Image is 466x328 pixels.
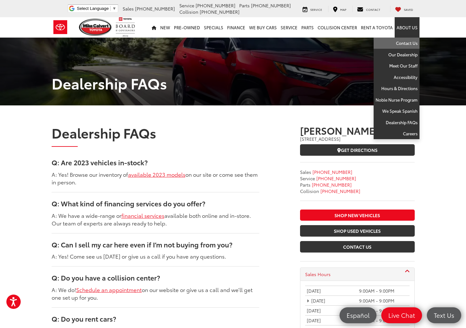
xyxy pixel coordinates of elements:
[52,286,260,301] p: A: We do! on our website or give us a call and we’ll get one set up for you.
[52,211,260,227] p: A: We have a wide-range or available both online and in-store. Our team of experts are always rea...
[225,17,247,38] a: Finance
[374,49,419,61] a: Our Dealership
[374,38,419,49] a: Contact Us
[52,273,160,282] strong: Q: Do you have a collision center?
[328,6,351,12] a: Map
[312,169,352,175] a: <span class='callNowClass'>713-597-5313</span>
[431,311,457,319] span: Text Us
[77,6,109,11] span: Select Language
[47,75,419,91] h1: Dealership FAQs
[385,311,418,319] span: Live Chat
[357,296,410,306] td: 9:00AM - 9:00PM
[300,136,415,142] address: [STREET_ADDRESS]
[310,7,322,11] span: Service
[395,17,419,38] a: About Us
[390,6,418,12] a: My Saved Vehicles
[366,7,380,11] span: Contact
[279,17,299,38] a: Service
[359,17,395,38] a: Rent a Toyota
[316,175,356,182] span: [PHONE_NUMBER]
[320,188,360,194] a: <span class='callNowClass4'>713-558-8282</span>
[357,306,410,316] td: 9:00AM - 9:00PM
[320,188,360,194] span: [PHONE_NUMBER]
[48,17,72,38] img: Toyota
[196,2,235,9] span: [PHONE_NUMBER]
[135,5,175,12] span: [PHONE_NUMBER]
[52,239,233,249] strong: Q: Can I sell my car here even if I’m not buying from you?
[300,169,311,175] span: Sales
[340,307,376,323] a: Español
[404,7,413,11] span: Saved
[374,117,419,128] a: Dealership FAQs
[202,17,225,38] a: Specials
[79,18,113,36] img: Mike Calvert Toyota
[300,182,311,188] span: Parts
[239,2,250,9] span: Parts
[312,182,352,188] span: [PHONE_NUMBER]
[374,83,419,94] a: Hours & Directions
[381,307,422,323] a: Live Chat
[300,241,415,253] a: Contact Us
[300,144,415,156] a: Get Directions
[312,182,352,188] a: <span class='callNowClass3'>713-561-5088</span>
[374,94,419,106] a: Noble Nurse Program
[299,17,316,38] a: Parts
[112,6,116,11] span: ▼
[305,306,357,316] td: [DATE]
[76,286,142,293] a: Schedule an appointment
[374,72,419,83] a: Accessibility
[77,6,116,11] a: Select Language​
[52,314,116,323] strong: Q: Do you rent cars?
[52,170,260,186] p: A: Yes! Browse our inventory of on our site or come see them in person.
[172,17,202,38] a: Pre-Owned
[52,252,260,260] p: A: Yes! Come see us [DATE] or give us a call if you have any questions.
[52,157,148,167] strong: Q: Are 2023 vehicles in-stock?
[179,2,194,9] span: Service
[374,60,419,72] a: Meet Our Staff
[374,105,419,117] a: We Speak Spanish
[305,286,357,296] td: [DATE]
[316,17,359,38] a: Collision Center
[300,188,319,194] span: Collision
[352,6,385,12] a: Contact
[123,5,134,12] span: Sales
[251,2,291,9] span: [PHONE_NUMBER]
[200,9,240,15] span: [PHONE_NUMBER]
[343,311,373,319] span: Español
[300,225,415,237] a: Shop Used Vehicles
[300,210,415,221] a: Shop New Vehicles
[427,307,461,323] a: Text Us
[298,6,327,12] a: Service
[52,198,205,208] strong: Q: What kind of financing services do you offer?
[316,175,356,182] a: <span class='callNowClass2'>346-577-8734</span>
[357,286,410,296] td: 9:00AM - 9:00PM
[300,125,415,136] h3: [PERSON_NAME] Toyota
[305,316,357,325] td: [DATE]
[305,271,410,277] a: Sales Hours
[300,175,315,182] span: Service
[374,128,419,139] a: Careers
[179,9,198,15] span: Collision
[340,7,346,11] span: Map
[312,169,352,175] span: [PHONE_NUMBER]
[247,17,279,38] a: WE BUY CARS
[158,17,172,38] a: New
[128,170,185,178] a: available 2023 models
[121,211,164,219] a: financial services
[305,296,357,306] td: [DATE]
[150,17,158,38] a: Home
[52,125,260,140] h3: Dealership FAQs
